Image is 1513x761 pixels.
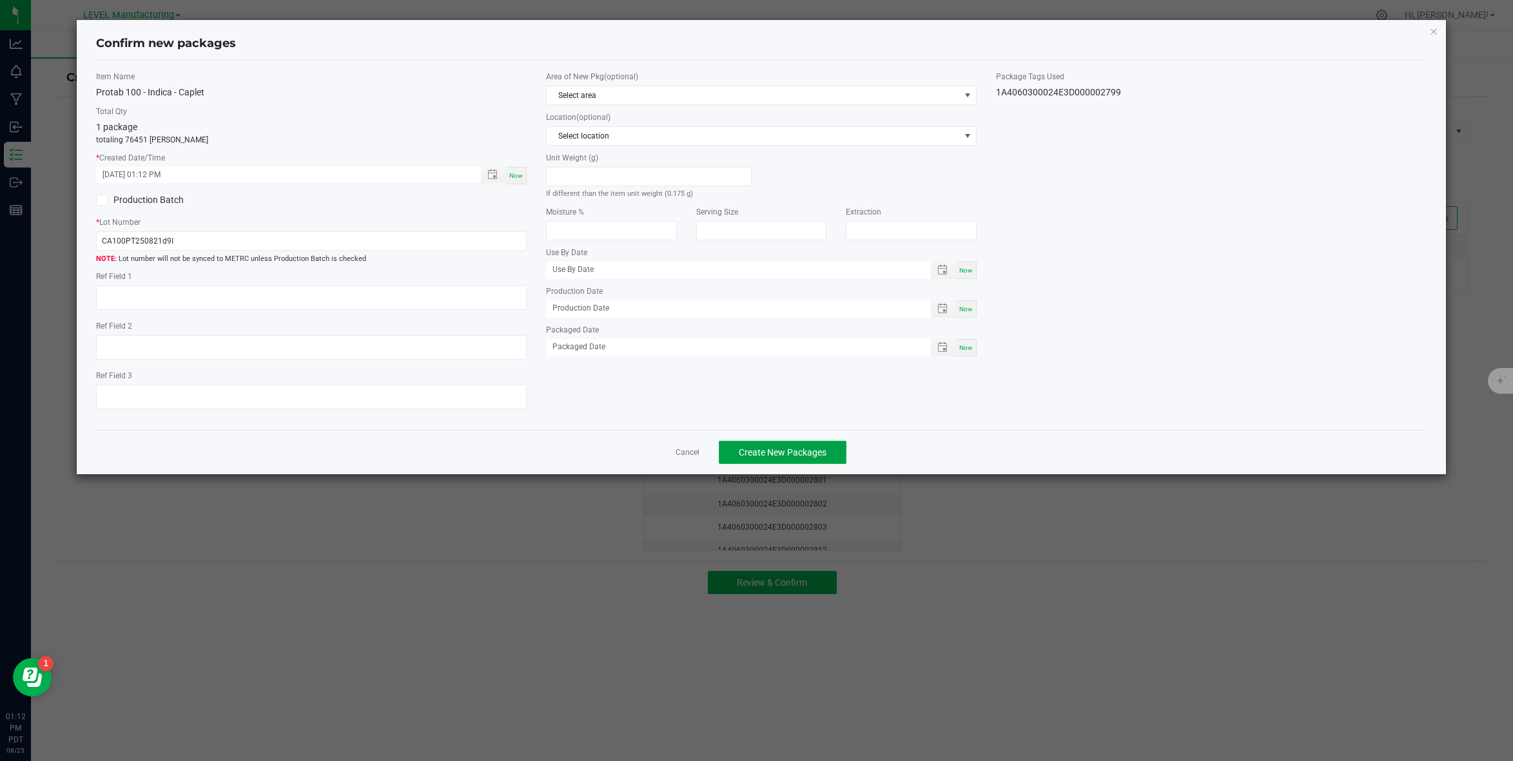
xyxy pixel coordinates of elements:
div: 1A4060300024E3D000002799 [996,86,1427,99]
h4: Confirm new packages [96,35,1427,52]
input: Created Datetime [96,167,467,183]
a: Cancel [676,447,699,458]
span: Lot number will not be synced to METRC unless Production Batch is checked [96,254,527,265]
label: Ref Field 1 [96,271,527,282]
span: Now [959,267,973,274]
input: Production Date [546,300,917,316]
label: Total Qty [96,106,527,117]
small: If different than the item unit weight (0.175 g) [546,189,693,198]
span: Toggle popup [481,167,506,183]
span: (optional) [604,72,638,81]
label: Moisture % [546,206,677,218]
label: Lot Number [96,217,527,228]
label: Packaged Date [546,324,977,336]
label: Extraction [846,206,977,218]
label: Use By Date [546,247,977,258]
span: Toggle popup [931,262,956,279]
p: totaling 76451 [PERSON_NAME] [96,134,527,146]
label: Production Batch [96,193,302,207]
span: Select area [547,86,960,104]
span: Create New Packages [739,447,826,458]
iframe: Resource center [13,658,52,697]
input: Use By Date [546,262,917,278]
div: Protab 100 - Indica - Caplet [96,86,527,99]
span: NO DATA FOUND [546,126,977,146]
label: Location [546,111,977,123]
span: Now [509,172,523,179]
span: Toggle popup [931,300,956,318]
label: Ref Field 3 [96,370,527,381]
label: Production Date [546,285,977,297]
label: Item Name [96,71,527,82]
label: Ref Field 2 [96,320,527,332]
iframe: Resource center unread badge [38,656,54,671]
span: (optional) [576,113,610,122]
button: Create New Packages [719,441,846,464]
label: Area of New Pkg [546,71,977,82]
label: Package Tags Used [996,71,1427,82]
input: Packaged Date [546,339,917,355]
label: Serving Size [696,206,827,218]
span: Now [959,305,973,313]
span: 1 package [96,122,137,132]
span: Toggle popup [931,339,956,356]
span: Now [959,344,973,351]
label: Created Date/Time [96,152,527,164]
span: Select location [547,127,960,145]
label: Unit Weight (g) [546,152,752,164]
